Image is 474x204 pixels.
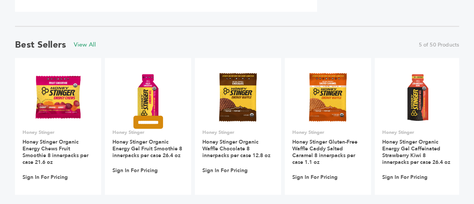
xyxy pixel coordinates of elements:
[391,70,445,124] img: Honey Stinger Organic Energy Gel Caffeinated Strawberry Kiwi 8 innerpacks per case 26.4 oz
[292,138,357,166] a: Honey Stinger Gluten-Free Waffle Caddy Salted Caramel 8 innerpacks per case 1.1 oz
[382,174,428,181] a: Sign In For Pricing
[419,41,459,49] span: 5 of 50 Products
[31,70,85,124] img: Honey Stinger Organic Energy Chews Fruit Smoothie 8 innerpacks per case 21.6 oz
[22,129,94,136] p: Honey Stinger
[202,167,248,174] a: Sign In For Pricing
[202,138,271,159] a: Honey Stinger Organic Waffle Chocolate 8 innerpacks per case 12.8 oz
[15,39,66,51] h2: Best Sellers
[202,129,274,136] p: Honey Stinger
[292,174,338,181] a: Sign In For Pricing
[121,70,175,124] img: Honey Stinger Organic Energy Gel Fruit Smoothie 8 innerpacks per case 26.4 oz
[382,129,453,136] p: Honey Stinger
[211,70,265,124] img: Honey Stinger Organic Waffle Chocolate 8 innerpacks per case 12.8 oz
[74,40,96,49] a: View All
[22,174,68,181] a: Sign In For Pricing
[112,138,182,159] a: Honey Stinger Organic Energy Gel Fruit Smoothie 8 innerpacks per case 26.4 oz
[292,129,363,136] p: Honey Stinger
[112,129,184,136] p: Honey Stinger
[112,167,158,174] a: Sign In For Pricing
[22,138,88,166] a: Honey Stinger Organic Energy Chews Fruit Smoothie 8 innerpacks per case 21.6 oz
[382,138,450,166] a: Honey Stinger Organic Energy Gel Caffeinated Strawberry Kiwi 8 innerpacks per case 26.4 oz
[301,70,355,124] img: Honey Stinger Gluten-Free Waffle Caddy Salted Caramel 8 innerpacks per case 1.1 oz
